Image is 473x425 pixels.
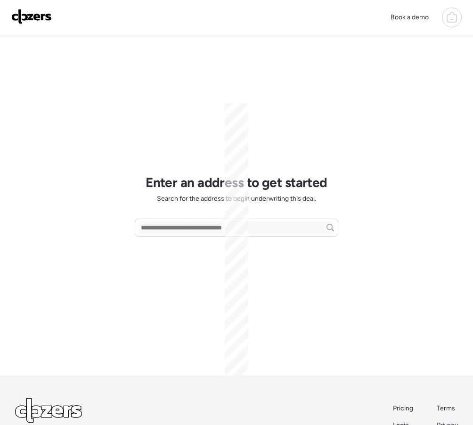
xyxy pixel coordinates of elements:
span: Terms [437,404,455,412]
h1: Enter an address to get started [146,174,327,190]
span: Search for the address to begin underwriting this deal. [157,194,316,204]
span: Pricing [393,404,413,412]
span: Book a demo [391,13,429,21]
a: Pricing [393,404,414,413]
img: Logo [11,9,52,24]
img: Logo Light [15,398,82,423]
a: Terms [437,404,458,413]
